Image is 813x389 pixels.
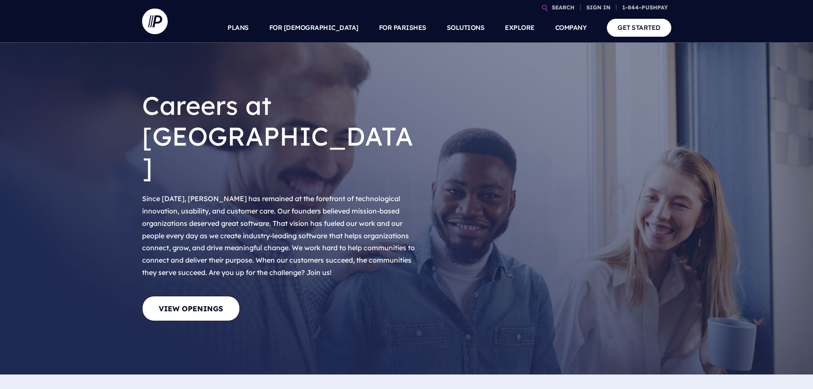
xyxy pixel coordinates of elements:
a: EXPLORE [505,13,535,43]
a: SOLUTIONS [447,13,485,43]
a: FOR [DEMOGRAPHIC_DATA] [269,13,358,43]
span: Since [DATE], [PERSON_NAME] has remained at the forefront of technological innovation, usability,... [142,194,415,277]
a: View Openings [142,296,240,321]
h1: Careers at [GEOGRAPHIC_DATA] [142,83,420,189]
a: PLANS [227,13,249,43]
a: FOR PARISHES [379,13,426,43]
a: GET STARTED [607,19,671,36]
a: COMPANY [555,13,587,43]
